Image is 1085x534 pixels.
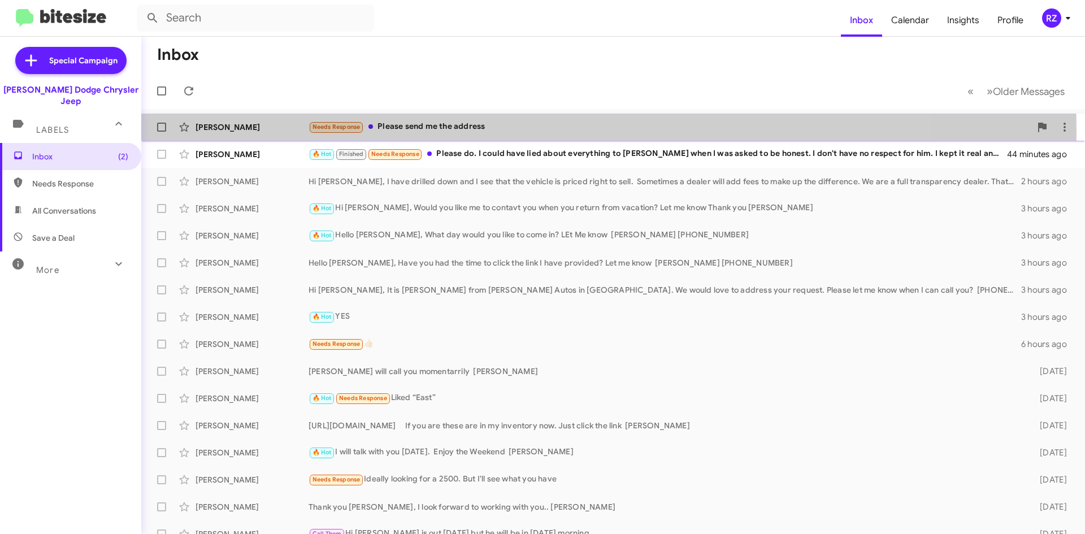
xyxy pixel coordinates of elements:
[309,420,1022,431] div: [URL][DOMAIN_NAME] If you are these are in my inventory now. Just click the link [PERSON_NAME]
[988,4,1032,37] a: Profile
[309,120,1031,133] div: Please send me the address
[32,178,128,189] span: Needs Response
[993,85,1065,98] span: Older Messages
[1022,501,1076,513] div: [DATE]
[313,150,332,158] span: 🔥 Hot
[196,203,309,214] div: [PERSON_NAME]
[1022,393,1076,404] div: [DATE]
[196,284,309,296] div: [PERSON_NAME]
[313,232,332,239] span: 🔥 Hot
[196,176,309,187] div: [PERSON_NAME]
[1021,176,1076,187] div: 2 hours ago
[196,474,309,485] div: [PERSON_NAME]
[15,47,127,74] a: Special Campaign
[118,151,128,162] span: (2)
[196,501,309,513] div: [PERSON_NAME]
[1021,230,1076,241] div: 3 hours ago
[309,284,1021,296] div: Hi [PERSON_NAME], It is [PERSON_NAME] from [PERSON_NAME] Autos in [GEOGRAPHIC_DATA]. We would lov...
[1021,311,1076,323] div: 3 hours ago
[157,46,199,64] h1: Inbox
[1022,420,1076,431] div: [DATE]
[987,84,993,98] span: »
[49,55,118,66] span: Special Campaign
[196,338,309,350] div: [PERSON_NAME]
[32,151,128,162] span: Inbox
[309,446,1022,459] div: I will talk with you [DATE]. Enjoy the Weekend [PERSON_NAME]
[313,394,332,402] span: 🔥 Hot
[32,232,75,244] span: Save a Deal
[196,230,309,241] div: [PERSON_NAME]
[196,366,309,377] div: [PERSON_NAME]
[36,125,69,135] span: Labels
[309,147,1008,160] div: Please do. I could have lied about everything to [PERSON_NAME] when I was asked to be honest. I d...
[961,80,980,103] button: Previous
[309,392,1022,405] div: Liked “East”
[961,80,1071,103] nav: Page navigation example
[309,501,1022,513] div: Thank you [PERSON_NAME], I look forward to working with you.. [PERSON_NAME]
[313,476,361,483] span: Needs Response
[1022,474,1076,485] div: [DATE]
[196,447,309,458] div: [PERSON_NAME]
[339,394,387,402] span: Needs Response
[938,4,988,37] a: Insights
[196,393,309,404] div: [PERSON_NAME]
[1008,149,1076,160] div: 44 minutes ago
[313,449,332,456] span: 🔥 Hot
[196,420,309,431] div: [PERSON_NAME]
[313,205,332,212] span: 🔥 Hot
[313,123,361,131] span: Needs Response
[882,4,938,37] a: Calendar
[196,311,309,323] div: [PERSON_NAME]
[196,121,309,133] div: [PERSON_NAME]
[137,5,374,32] input: Search
[309,176,1021,187] div: Hi [PERSON_NAME], I have drilled down and I see that the vehicle is priced right to sell. Sometim...
[313,340,361,348] span: Needs Response
[980,80,1071,103] button: Next
[309,202,1021,215] div: Hi [PERSON_NAME], Would you like me to contavt you when you return from vacation? Let me know Tha...
[309,337,1021,350] div: 👍🏻
[1022,447,1076,458] div: [DATE]
[32,205,96,216] span: All Conversations
[841,4,882,37] a: Inbox
[309,473,1022,486] div: Ideally looking for a 2500. But I'll see what you have
[309,310,1021,323] div: YES
[1022,366,1076,377] div: [DATE]
[309,229,1021,242] div: Hello [PERSON_NAME], What day would you like to come in? LEt Me know [PERSON_NAME] [PHONE_NUMBER]
[313,313,332,320] span: 🔥 Hot
[1021,338,1076,350] div: 6 hours ago
[1021,284,1076,296] div: 3 hours ago
[309,366,1022,377] div: [PERSON_NAME] will call you momentarrily [PERSON_NAME]
[1021,203,1076,214] div: 3 hours ago
[196,149,309,160] div: [PERSON_NAME]
[1032,8,1073,28] button: RZ
[196,257,309,268] div: [PERSON_NAME]
[371,150,419,158] span: Needs Response
[339,150,364,158] span: Finished
[967,84,974,98] span: «
[1042,8,1061,28] div: RZ
[309,257,1021,268] div: Hello [PERSON_NAME], Have you had the time to click the link I have provided? Let me know [PERSON...
[36,265,59,275] span: More
[1021,257,1076,268] div: 3 hours ago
